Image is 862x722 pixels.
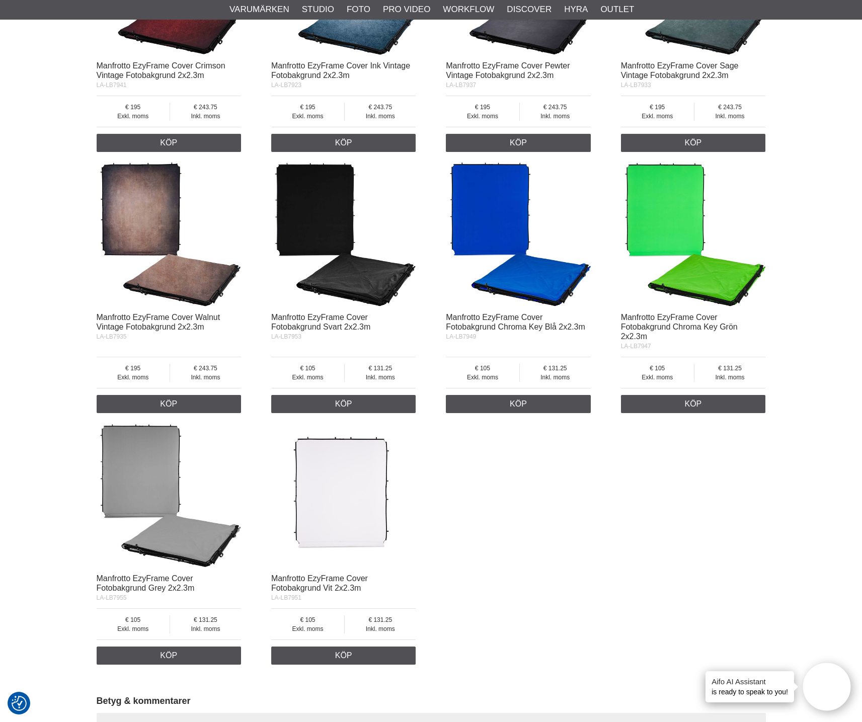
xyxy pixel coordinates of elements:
[97,112,170,121] span: Exkl. moms
[271,624,344,633] span: Exkl. moms
[347,3,370,16] a: Foto
[443,3,494,16] a: Workflow
[302,3,334,16] a: Studio
[97,103,170,112] span: 195
[12,696,27,711] img: Revisit consent button
[507,3,552,16] a: Discover
[97,373,170,382] span: Exkl. moms
[621,313,738,341] a: Manfrotto EzyFrame Cover Fotobakgrund Chroma Key Grön 2x2.3m
[446,333,476,340] span: LA-LB7949
[271,373,344,382] span: Exkl. moms
[345,103,416,112] span: 243.75
[520,112,591,121] span: Inkl. moms
[694,112,765,121] span: Inkl. moms
[383,3,430,16] a: Pro Video
[97,423,242,568] img: Manfrotto EzyFrame Cover Fotobakgrund Grey 2x2.3m
[271,615,344,624] span: 105
[621,61,739,79] a: Manfrotto EzyFrame Cover Sage Vintage Fotobakgrund 2x2.3m
[345,624,416,633] span: Inkl. moms
[446,82,476,89] span: LA-LB7937
[97,162,242,307] img: Manfrotto EzyFrame Cover Walnut Vintage Fotobakgrund 2x2.3m
[97,695,766,707] h2: Betyg & kommentarer
[271,112,344,121] span: Exkl. moms
[446,112,519,121] span: Exkl. moms
[97,313,220,331] a: Manfrotto EzyFrame Cover Walnut Vintage Fotobakgrund 2x2.3m
[271,647,416,665] a: Köp
[345,112,416,121] span: Inkl. moms
[271,395,416,413] a: Köp
[170,615,241,624] span: 131.25
[621,162,766,307] img: Manfrotto EzyFrame Cover Fotobakgrund Chroma Key Grön 2x2.3m
[520,364,591,373] span: 131.25
[97,594,127,601] span: LA-LB7955
[694,373,765,382] span: Inkl. moms
[520,103,591,112] span: 243.75
[446,395,591,413] a: Köp
[694,364,765,373] span: 131.25
[600,3,634,16] a: Outlet
[271,82,301,89] span: LA-LB7923
[621,82,651,89] span: LA-LB7933
[97,364,170,373] span: 195
[97,82,127,89] span: LA-LB7941
[621,373,694,382] span: Exkl. moms
[564,3,588,16] a: Hyra
[621,134,766,152] a: Köp
[12,694,27,712] button: Samtyckesinställningar
[170,103,241,112] span: 243.75
[446,61,570,79] a: Manfrotto EzyFrame Cover Pewter Vintage Fotobakgrund 2x2.3m
[621,395,766,413] a: Köp
[446,313,585,331] a: Manfrotto EzyFrame Cover Fotobakgrund Chroma Key Blå 2x2.3m
[345,615,416,624] span: 131.25
[446,134,591,152] a: Köp
[271,594,301,601] span: LA-LB7951
[229,3,289,16] a: Varumärken
[97,61,225,79] a: Manfrotto EzyFrame Cover Crimson Vintage Fotobakgrund 2x2.3m
[170,364,241,373] span: 243.75
[97,395,242,413] a: Köp
[271,423,416,568] img: Manfrotto EzyFrame Cover Fotobakgrund Vit 2x2.3m
[97,624,170,633] span: Exkl. moms
[621,343,651,350] span: LA-LB7947
[271,162,416,307] img: Manfrotto EzyFrame Cover Fotobakgrund Svart 2x2.3m
[706,671,794,702] div: is ready to speak to you!
[97,134,242,152] a: Köp
[446,103,519,112] span: 195
[446,364,519,373] span: 105
[170,624,241,633] span: Inkl. moms
[345,364,416,373] span: 131.25
[271,134,416,152] a: Köp
[271,61,410,79] a: Manfrotto EzyFrame Cover Ink Vintage Fotobakgrund 2x2.3m
[345,373,416,382] span: Inkl. moms
[712,676,788,687] h4: Aifo AI Assistant
[170,373,241,382] span: Inkl. moms
[97,574,195,592] a: Manfrotto EzyFrame Cover Fotobakgrund Grey 2x2.3m
[271,313,370,331] a: Manfrotto EzyFrame Cover Fotobakgrund Svart 2x2.3m
[271,574,368,592] a: Manfrotto EzyFrame Cover Fotobakgrund Vit 2x2.3m
[97,615,170,624] span: 105
[97,333,127,340] span: LA-LB7935
[271,364,344,373] span: 105
[621,103,694,112] span: 195
[694,103,765,112] span: 243.75
[170,112,241,121] span: Inkl. moms
[621,364,694,373] span: 105
[621,112,694,121] span: Exkl. moms
[97,647,242,665] a: Köp
[520,373,591,382] span: Inkl. moms
[271,103,344,112] span: 195
[271,333,301,340] span: LA-LB7953
[446,162,591,307] img: Manfrotto EzyFrame Cover Fotobakgrund Chroma Key Blå 2x2.3m
[446,373,519,382] span: Exkl. moms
